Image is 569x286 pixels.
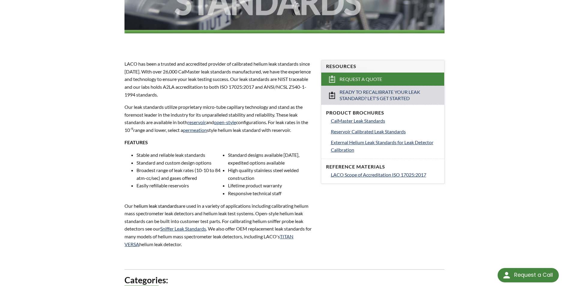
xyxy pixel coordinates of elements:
strong: FEATURES [124,139,148,145]
span: Reservoir Calibrated Leak Standards [331,129,406,134]
h4: Product Brochures [326,110,439,116]
span: Request a Quote [340,76,382,82]
li: Responsive technical staff [228,189,313,197]
a: Request a Quote [321,73,444,86]
a: CalMaster Leak Standards [331,117,439,125]
div: Request a Call [498,268,559,282]
li: Broadest range of leak rates (10-10 to 84 atm-cc/sec) and gases offered [136,166,222,182]
a: Reservoir Calibrated Leak Standards [331,128,439,136]
span: elium leak standards [136,203,179,209]
span: External Helium Leak Standards for Leak Detector Calibration [331,139,433,153]
li: Stable and reliable leak standards [136,151,222,159]
span: LACO Scope of Accreditation ISO 17025:2017 [331,172,426,177]
li: High quality stainless steel welded construction [228,166,313,182]
h2: Categories: [124,275,444,286]
li: Standard and custom design options [136,159,222,167]
h4: Resources [326,63,439,70]
p: Our h are used in a variety of applications including calibrating helium mass spectrometer leak d... [124,202,313,248]
a: reservoir [187,119,206,125]
p: LACO has been a trusted and accredited provider of calibrated helium leak standards since [DATE].... [124,60,313,98]
h4: Reference Materials [326,164,439,170]
span: CalMaster Leak Standards [331,118,385,124]
a: permeation [183,127,207,133]
a: open-style [214,119,236,125]
a: External Helium Leak Standards for Leak Detector Calibration [331,139,439,154]
li: Standard designs available [DATE], expedited options available [228,151,313,166]
sup: -9 [130,127,133,131]
li: Lifetime product warranty [228,182,313,189]
p: Our leak standards utilize proprietary micro-tube capillary technology and stand as the foremost ... [124,103,313,134]
a: Ready to Recalibrate Your Leak Standard? Let's Get Started [321,86,444,105]
a: LACO Scope of Accreditation ISO 17025:2017 [331,171,439,179]
div: Request a Call [514,268,553,282]
li: Easily refillable reservoirs [136,182,222,189]
img: round button [502,270,511,280]
a: TITAN VERSA [124,234,293,247]
span: Ready to Recalibrate Your Leak Standard? Let's Get Started [340,89,427,102]
a: Sniffer Leak Standards [160,226,206,231]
